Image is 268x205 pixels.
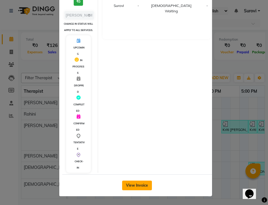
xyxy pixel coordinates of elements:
[243,181,262,199] iframe: chat widget
[73,141,85,150] span: TENTATIVE
[151,3,192,13] span: [DEMOGRAPHIC_DATA] Waiting
[74,84,84,93] span: DROPPED
[75,160,84,169] span: CHECK-IN
[122,181,152,190] button: View Invoice
[72,59,84,74] span: IN PROGRESS
[73,46,85,55] span: UPCOMING
[64,22,93,32] small: Change in status will apply to all services.
[73,122,85,131] span: CONFIRMED
[73,103,85,112] span: COMPLETED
